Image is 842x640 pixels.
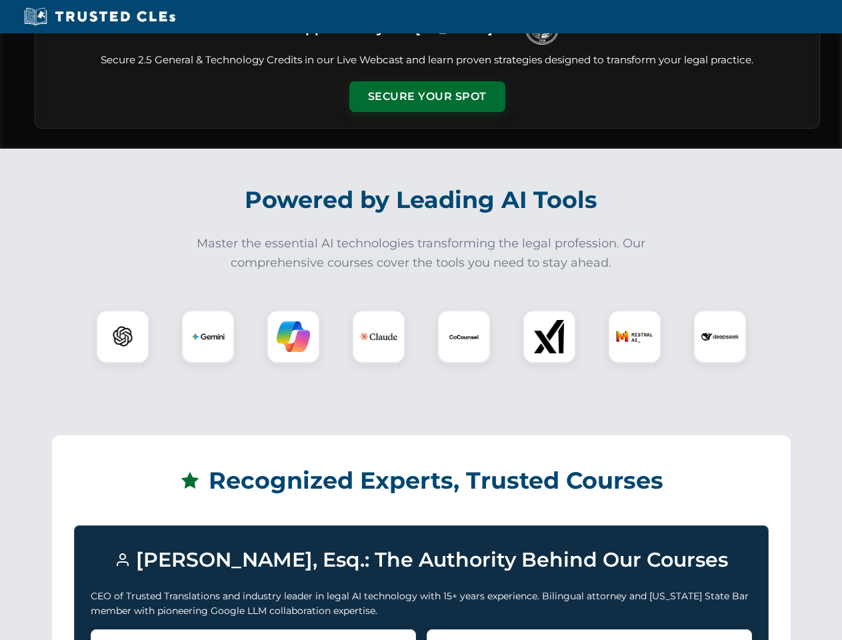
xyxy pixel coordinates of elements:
[352,310,405,363] div: Claude
[91,542,752,578] h3: [PERSON_NAME], Esq.: The Authority Behind Our Courses
[533,320,566,353] img: xAI Logo
[523,310,576,363] div: xAI
[91,589,752,619] p: CEO of Trusted Translations and industry leader in legal AI technology with 15+ years experience....
[447,320,481,353] img: CoCounsel Logo
[103,317,142,356] img: ChatGPT Logo
[693,310,747,363] div: DeepSeek
[608,310,661,363] div: Mistral AI
[277,320,310,353] img: Copilot Logo
[437,310,491,363] div: CoCounsel
[52,177,791,223] h2: Powered by Leading AI Tools
[349,81,505,112] button: Secure Your Spot
[616,318,653,355] img: Mistral AI Logo
[20,7,179,27] img: Trusted CLEs
[96,310,149,363] div: ChatGPT
[701,318,739,355] img: DeepSeek Logo
[51,53,803,68] p: Secure 2.5 General & Technology Credits in our Live Webcast and learn proven strategies designed ...
[360,318,397,355] img: Claude Logo
[191,320,225,353] img: Gemini Logo
[267,310,320,363] div: Copilot
[74,457,769,504] h2: Recognized Experts, Trusted Courses
[188,234,655,273] p: Master the essential AI technologies transforming the legal profession. Our comprehensive courses...
[181,310,235,363] div: Gemini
